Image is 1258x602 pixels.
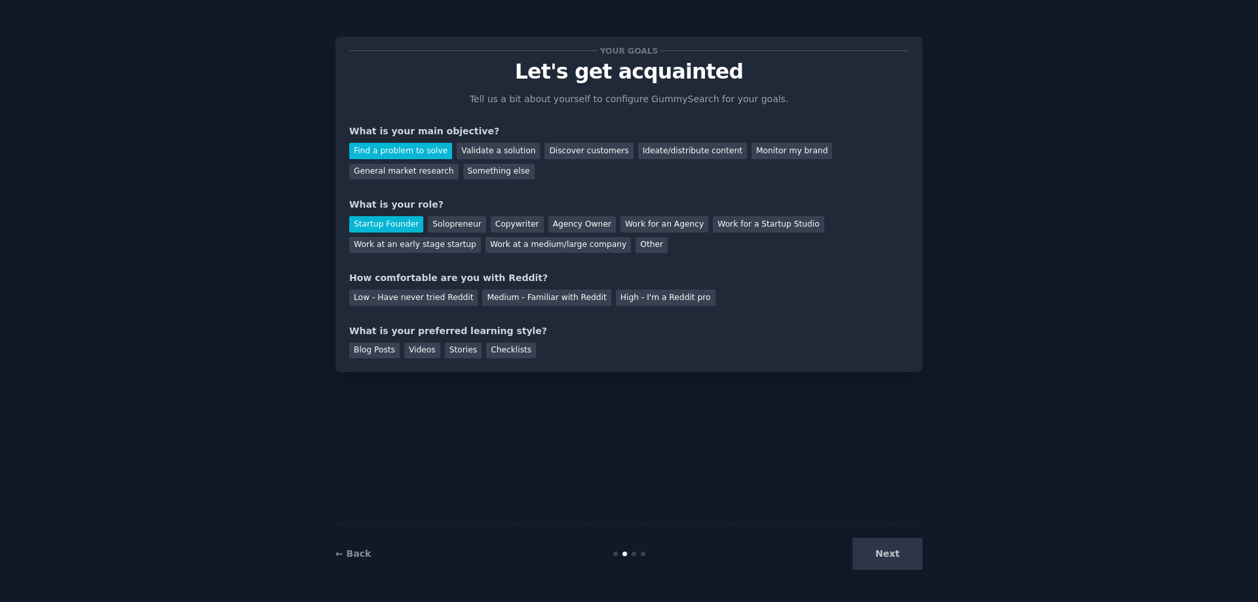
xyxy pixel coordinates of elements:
[349,216,423,233] div: Startup Founder
[464,92,794,106] p: Tell us a bit about yourself to configure GummySearch for your goals.
[428,216,486,233] div: Solopreneur
[457,143,540,159] div: Validate a solution
[404,343,440,359] div: Videos
[349,290,478,306] div: Low - Have never tried Reddit
[463,164,535,180] div: Something else
[713,216,824,233] div: Work for a Startup Studio
[349,60,909,83] p: Let's get acquainted
[620,216,708,233] div: Work for an Agency
[349,198,909,212] div: What is your role?
[491,216,544,233] div: Copywriter
[752,143,832,159] div: Monitor my brand
[349,143,452,159] div: Find a problem to solve
[349,324,909,338] div: What is your preferred learning style?
[349,343,400,359] div: Blog Posts
[486,237,631,254] div: Work at a medium/large company
[598,44,660,58] span: Your goals
[616,290,715,306] div: High - I'm a Reddit pro
[482,290,611,306] div: Medium - Familiar with Reddit
[486,343,536,359] div: Checklists
[335,548,371,559] a: ← Back
[349,164,459,180] div: General market research
[349,271,909,285] div: How comfortable are you with Reddit?
[636,237,668,254] div: Other
[349,124,909,138] div: What is your main objective?
[349,237,481,254] div: Work at an early stage startup
[445,343,482,359] div: Stories
[638,143,747,159] div: Ideate/distribute content
[548,216,616,233] div: Agency Owner
[544,143,633,159] div: Discover customers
